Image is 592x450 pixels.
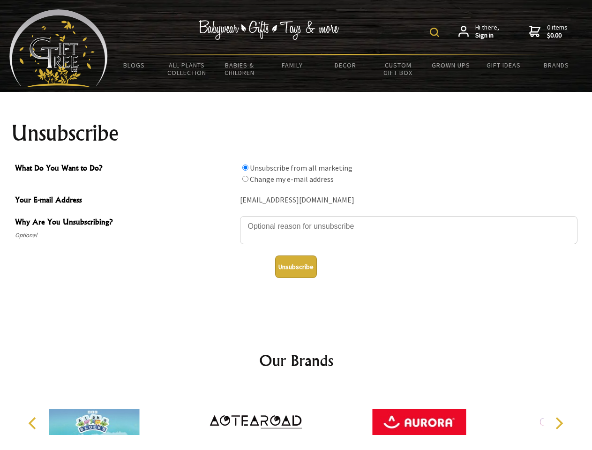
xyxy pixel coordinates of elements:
img: Babyware - Gifts - Toys and more... [9,9,108,87]
a: Gift Ideas [477,55,530,75]
a: Decor [319,55,372,75]
img: Babywear - Gifts - Toys & more [199,20,339,40]
span: Your E-mail Address [15,194,235,208]
img: product search [430,28,439,37]
button: Unsubscribe [275,255,317,278]
a: Brands [530,55,583,75]
a: Grown Ups [424,55,477,75]
button: Next [548,413,569,434]
div: [EMAIL_ADDRESS][DOMAIN_NAME] [240,193,577,208]
a: Babies & Children [213,55,266,82]
a: 0 items$0.00 [529,23,568,40]
span: Why Are You Unsubscribing? [15,216,235,230]
span: 0 items [547,23,568,40]
span: Optional [15,230,235,241]
a: Family [266,55,319,75]
label: Unsubscribe from all marketing [250,163,352,172]
button: Previous [23,413,44,434]
input: What Do You Want to Do? [242,176,248,182]
label: Change my e-mail address [250,174,334,184]
a: All Plants Collection [161,55,214,82]
strong: $0.00 [547,31,568,40]
h2: Our Brands [19,349,574,372]
input: What Do You Want to Do? [242,165,248,171]
h1: Unsubscribe [11,122,581,144]
strong: Sign in [475,31,499,40]
span: Hi there, [475,23,499,40]
span: What Do You Want to Do? [15,162,235,176]
a: Hi there,Sign in [458,23,499,40]
a: Custom Gift Box [372,55,425,82]
a: BLOGS [108,55,161,75]
textarea: Why Are You Unsubscribing? [240,216,577,244]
